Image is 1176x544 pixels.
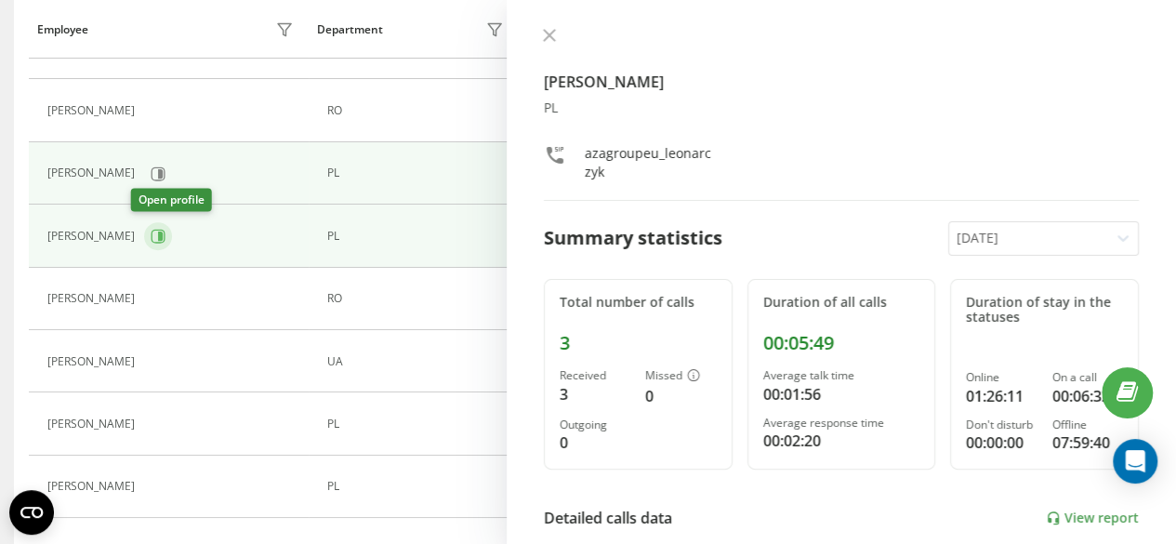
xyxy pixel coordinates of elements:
[763,295,920,311] div: Duration of all calls
[131,189,212,212] div: Open profile
[966,385,1037,407] div: 01:26:11
[763,417,920,430] div: Average response time
[37,23,88,36] div: Employee
[544,100,1139,116] div: PL
[763,332,920,354] div: 00:05:49
[47,480,139,493] div: [PERSON_NAME]
[1052,418,1123,431] div: Offline
[966,431,1037,454] div: 00:00:00
[327,355,509,368] div: UA
[763,369,920,382] div: Average talk time
[560,332,717,354] div: 3
[47,355,139,368] div: [PERSON_NAME]
[1113,439,1157,484] div: Open Intercom Messenger
[327,166,509,179] div: PL
[47,230,139,243] div: [PERSON_NAME]
[560,418,630,431] div: Outgoing
[47,418,139,431] div: [PERSON_NAME]
[9,490,54,535] button: Open CMP widget
[560,369,630,382] div: Received
[966,371,1037,384] div: Online
[1052,431,1123,454] div: 07:59:40
[1046,511,1139,526] a: View report
[645,369,716,384] div: Missed
[966,418,1037,431] div: Don't disturb
[327,480,509,493] div: PL
[763,383,920,405] div: 00:01:56
[327,104,509,117] div: RO
[1052,371,1123,384] div: On a call
[327,292,509,305] div: RO
[544,507,672,529] div: Detailed calls data
[47,292,139,305] div: [PERSON_NAME]
[544,71,1139,93] h4: [PERSON_NAME]
[560,431,630,454] div: 0
[327,230,509,243] div: PL
[47,104,139,117] div: [PERSON_NAME]
[763,430,920,452] div: 00:02:20
[966,295,1123,326] div: Duration of stay in the statuses
[47,166,139,179] div: [PERSON_NAME]
[544,224,722,252] div: Summary statistics
[585,144,718,181] div: azagroupeu_leonarczyk
[327,418,509,431] div: PL
[1052,385,1123,407] div: 00:06:32
[560,295,717,311] div: Total number of calls
[317,23,383,36] div: Department
[560,383,630,405] div: 3
[645,385,716,407] div: 0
